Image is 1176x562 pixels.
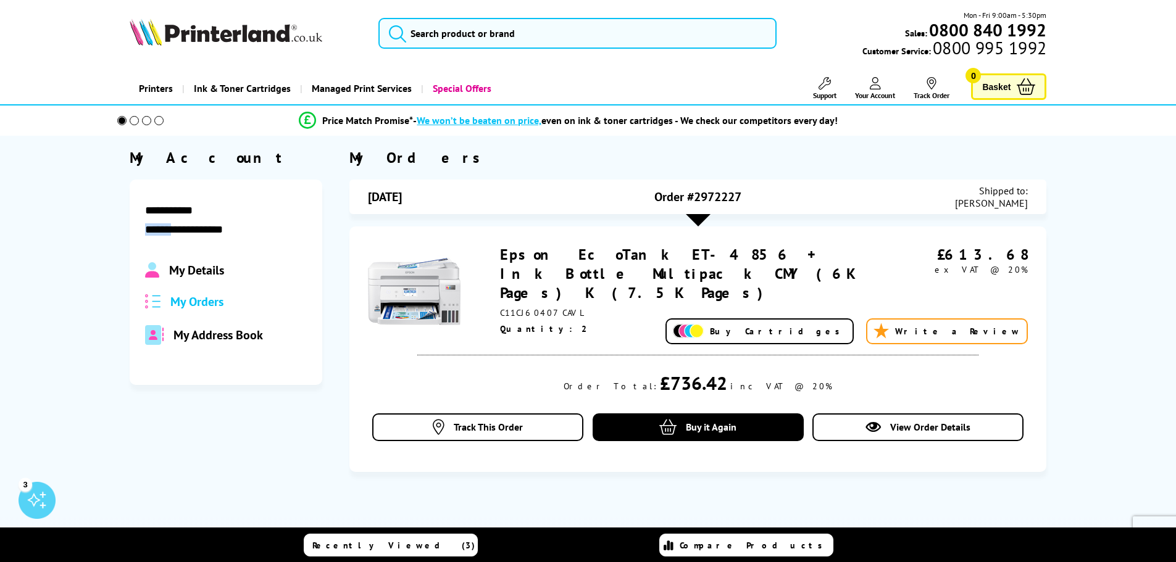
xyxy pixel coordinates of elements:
span: Price Match Promise* [322,114,413,126]
a: Track Order [914,77,949,100]
div: £736.42 [660,371,727,395]
span: My Details [169,262,224,278]
a: 0800 840 1992 [927,24,1046,36]
div: ex VAT @ 20% [870,264,1028,275]
a: Buy Cartridges [665,318,854,344]
span: [DATE] [368,189,402,205]
a: Recently Viewed (3) [304,534,478,556]
a: Compare Products [659,534,833,556]
img: Add Cartridges [673,324,704,338]
div: Order Total: [564,381,657,392]
span: My Address Book [173,327,263,343]
span: Write a Review [895,326,1020,337]
span: Compare Products [680,540,829,551]
span: Buy it Again [686,421,736,433]
div: My Account [130,148,322,167]
div: £613.68 [870,245,1028,264]
a: View Order Details [812,413,1024,441]
div: inc VAT @ 20% [730,381,832,392]
a: Managed Print Services [300,73,421,104]
a: Track This Order [372,413,583,441]
a: Printers [130,73,182,104]
span: 0 [965,68,981,83]
div: - even on ink & toner cartridges - We check our competitors every day! [413,114,838,126]
div: C11CJ60407CAVL [500,307,870,318]
span: Shipped to: [955,184,1028,197]
span: Track This Order [454,421,523,433]
span: View Order Details [890,421,970,433]
span: We won’t be beaten on price, [417,114,541,126]
a: Printerland Logo [130,19,364,48]
div: My Orders [349,148,1046,167]
div: 3 [19,477,32,491]
span: Order #2972227 [654,189,741,205]
img: Epson EcoTank ET-4856 + Ink Bottle Multipack CMY (6K Pages) K (7.5K Pages) [368,245,461,337]
img: Profile.svg [145,262,159,278]
span: Ink & Toner Cartridges [194,73,291,104]
span: Support [813,91,836,100]
a: Basket 0 [971,73,1046,100]
a: Special Offers [421,73,501,104]
span: Recently Viewed (3) [312,540,475,551]
li: modal_Promise [101,110,1037,131]
img: address-book-duotone-solid.svg [145,325,164,345]
a: Your Account [855,77,895,100]
span: Mon - Fri 9:00am - 5:30pm [964,9,1046,21]
a: Ink & Toner Cartridges [182,73,300,104]
span: My Orders [170,294,223,310]
span: Your Account [855,91,895,100]
a: Write a Review [866,318,1028,344]
b: 0800 840 1992 [929,19,1046,41]
span: Sales: [905,27,927,39]
a: Epson EcoTank ET-4856 + Ink Bottle Multipack CMY (6K Pages) K (7.5K Pages) [500,245,857,302]
span: [PERSON_NAME] [955,197,1028,209]
img: Printerland Logo [130,19,322,46]
img: all-order.svg [145,294,161,308]
a: Support [813,77,836,100]
input: Search product or brand [378,18,777,49]
span: Quantity: 2 [500,323,590,334]
span: Customer Service: [862,42,1046,57]
span: Buy Cartridges [710,326,846,337]
span: Basket [982,78,1011,95]
a: Buy it Again [593,413,804,441]
span: 0800 995 1992 [931,42,1046,54]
